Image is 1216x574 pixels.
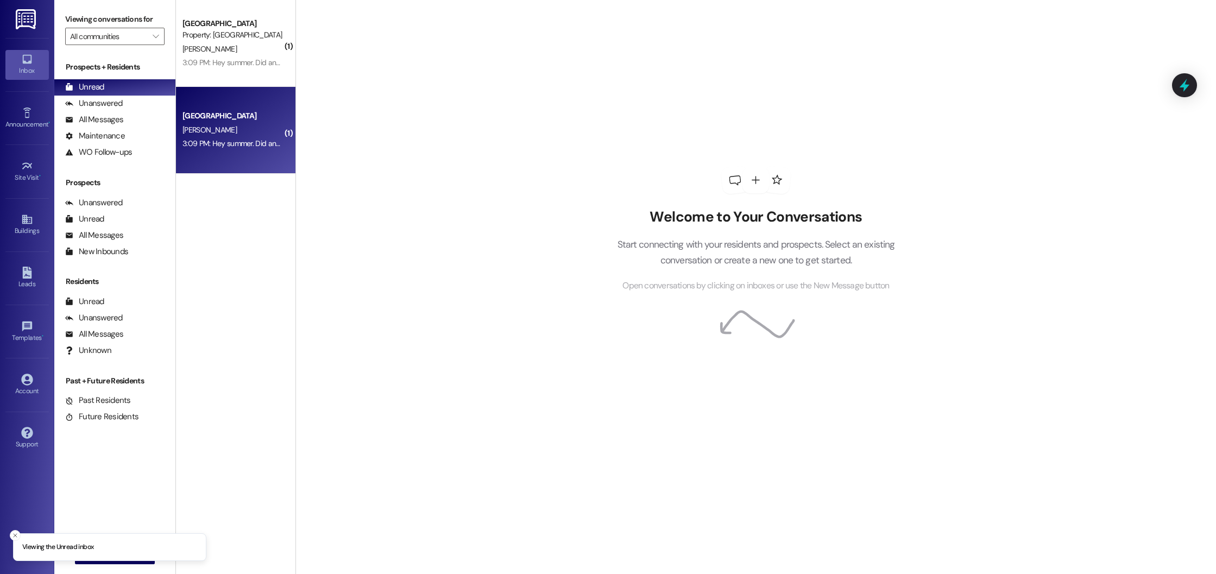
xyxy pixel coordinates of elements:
div: [GEOGRAPHIC_DATA] [182,110,283,122]
div: Unread [65,81,104,93]
span: • [42,332,43,340]
div: Prospects + Residents [54,61,175,73]
div: Future Residents [65,411,138,422]
span: • [48,119,50,127]
div: Unread [65,296,104,307]
div: Unread [65,213,104,225]
span: [PERSON_NAME] [182,125,237,135]
img: ResiDesk Logo [16,9,38,29]
label: Viewing conversations for [65,11,165,28]
span: • [39,172,41,180]
a: Support [5,424,49,453]
div: All Messages [65,230,123,241]
div: New Inbounds [65,246,128,257]
span: Open conversations by clicking on inboxes or use the New Message button [622,279,889,293]
div: Unknown [65,345,111,356]
div: Maintenance [65,130,125,142]
a: Account [5,370,49,400]
button: Close toast [10,530,21,541]
p: Viewing the Unread inbox [22,543,93,552]
div: Unanswered [65,312,123,324]
i:  [153,32,159,41]
a: Inbox [5,50,49,79]
div: WO Follow-ups [65,147,132,158]
div: 3:09 PM: Hey summer. Did anyone ever see my message about the ants in my apartment? [182,138,468,148]
h2: Welcome to Your Conversations [601,209,911,226]
div: Past Residents [65,395,131,406]
div: Past + Future Residents [54,375,175,387]
div: Residents [54,276,175,287]
div: Unanswered [65,98,123,109]
a: Site Visit • [5,157,49,186]
div: All Messages [65,329,123,340]
a: Leads [5,263,49,293]
a: Buildings [5,210,49,239]
div: Unanswered [65,197,123,209]
input: All communities [70,28,147,45]
div: 3:09 PM: Hey summer. Did anyone ever see my message about the ants in my apartment? [182,58,468,67]
span: [PERSON_NAME] [182,44,237,54]
div: All Messages [65,114,123,125]
div: Prospects [54,177,175,188]
div: Property: [GEOGRAPHIC_DATA] [182,29,283,41]
a: Templates • [5,317,49,346]
div: [GEOGRAPHIC_DATA] [182,18,283,29]
p: Start connecting with your residents and prospects. Select an existing conversation or create a n... [601,237,911,268]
